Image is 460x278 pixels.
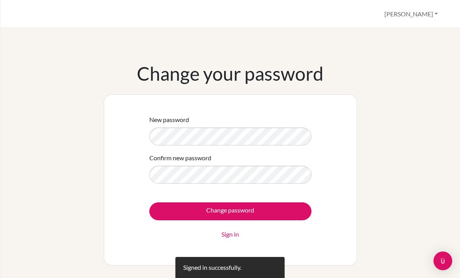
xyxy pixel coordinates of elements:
[137,62,324,85] h1: Change your password
[433,251,452,270] div: Open Intercom Messenger
[149,202,311,220] input: Change password
[381,7,441,21] button: [PERSON_NAME]
[149,153,211,163] label: Confirm new password
[149,115,189,124] label: New password
[221,230,239,239] a: Sign in
[183,263,241,272] div: Signed in successfully.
